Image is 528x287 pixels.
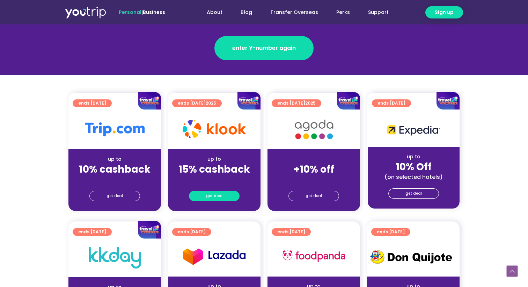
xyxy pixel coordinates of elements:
div: up to [373,153,454,160]
span: get deal [107,191,123,201]
div: (for stays only) [74,176,155,183]
a: enter Y-number again [214,36,314,60]
strong: +10% off [293,163,334,176]
span: | [119,9,165,16]
span: ends [DATE] [178,228,206,236]
a: get deal [388,188,439,199]
div: (for stays only) [174,176,255,183]
a: get deal [189,191,240,201]
a: ends [DATE] [172,228,211,236]
span: Sign up [435,9,454,16]
strong: 10% Off [396,160,432,174]
a: get deal [288,191,339,201]
strong: 15% cashback [178,163,250,176]
div: up to [74,156,155,163]
a: ends [DATE] [272,228,311,236]
a: Transfer Overseas [261,6,327,19]
div: (for stays only) [273,176,354,183]
span: enter Y-number again [232,44,296,52]
span: ends [DATE] [377,228,405,236]
a: Business [143,9,165,16]
a: Support [359,6,398,19]
strong: 10% cashback [79,163,151,176]
a: ends [DATE] [371,228,410,236]
div: (on selected hotels) [373,173,454,181]
span: ends [DATE] [277,228,305,236]
span: get deal [206,191,222,201]
span: up to [307,156,320,163]
a: Sign up [425,6,463,18]
nav: Menu [184,6,398,19]
div: up to [174,156,255,163]
a: get deal [89,191,140,201]
a: Perks [327,6,359,19]
span: get deal [405,189,422,198]
span: Personal [119,9,141,16]
a: Blog [232,6,261,19]
span: get deal [306,191,322,201]
a: About [198,6,232,19]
